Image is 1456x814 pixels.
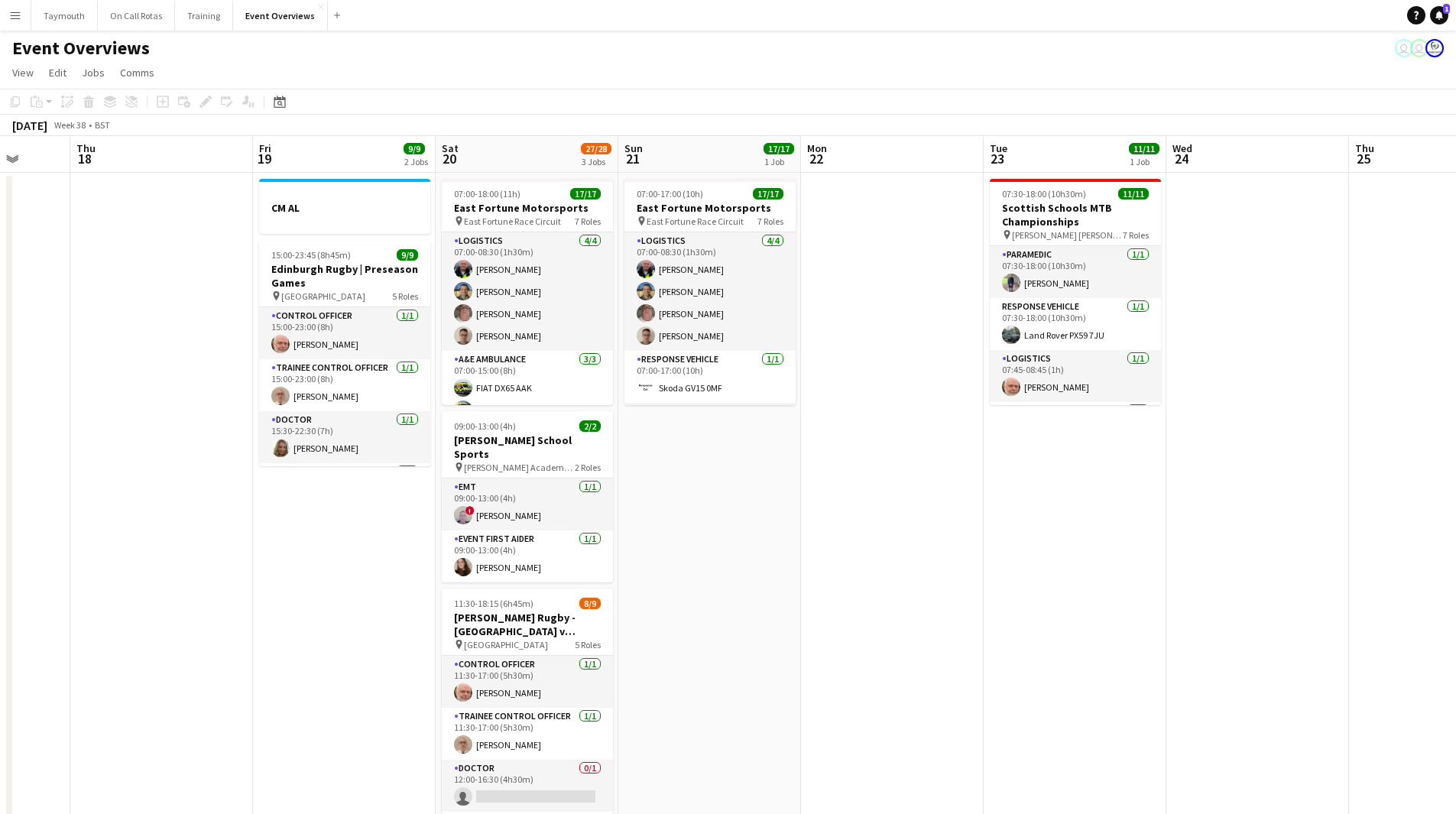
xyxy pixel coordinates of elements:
span: 24 [1170,150,1192,167]
span: 17/17 [570,188,601,199]
app-job-card: 07:00-18:00 (11h)17/17East Fortune Motorsports East Fortune Race Circuit7 RolesLogistics4/407:00-... [442,179,613,405]
span: 09:00-13:00 (4h) [454,420,516,432]
h3: CM AL [259,201,430,215]
app-card-role: Control Officer1/115:00-23:00 (8h)[PERSON_NAME] [259,307,430,359]
span: 18 [74,150,96,167]
span: Thu [76,141,96,155]
app-user-avatar: Operations Manager [1425,39,1444,57]
span: Fri [259,141,271,155]
span: 07:00-17:00 (10h) [637,188,703,199]
span: Tue [990,141,1007,155]
span: 11/11 [1129,143,1159,154]
span: View [12,66,34,79]
div: [DATE] [12,118,47,133]
span: Thu [1355,141,1374,155]
app-card-role: Advanced First Aider4/4 [990,402,1161,521]
h3: [PERSON_NAME] Rugby - [GEOGRAPHIC_DATA] v [GEOGRAPHIC_DATA][PERSON_NAME] - Varsity Match [442,611,613,638]
div: 07:00-17:00 (10h)17/17East Fortune Motorsports East Fortune Race Circuit7 RolesLogistics4/407:00-... [624,179,796,405]
app-card-role: Logistics4/407:00-08:30 (1h30m)[PERSON_NAME][PERSON_NAME][PERSON_NAME][PERSON_NAME] [624,232,796,351]
a: Comms [114,63,161,83]
h3: East Fortune Motorsports [442,201,613,215]
app-card-role: Doctor0/112:00-16:30 (4h30m) [442,760,613,812]
span: Comms [120,66,154,79]
span: 11/11 [1118,188,1149,199]
div: 1 Job [764,156,793,167]
span: 5 Roles [575,639,601,650]
app-card-role: Logistics4/407:00-08:30 (1h30m)[PERSON_NAME][PERSON_NAME][PERSON_NAME][PERSON_NAME] [442,232,613,351]
app-card-role: Response Vehicle1/107:30-18:00 (10h30m)Land Rover PX59 7JU [990,298,1161,350]
app-job-card: 09:00-13:00 (4h)2/2[PERSON_NAME] School Sports [PERSON_NAME] Academy Playing Fields2 RolesEMT1/10... [442,411,613,582]
app-card-role: Response Vehicle1/107:00-17:00 (10h)Skoda GV15 0MF [624,351,796,403]
h3: Scottish Schools MTB Championships [990,201,1161,229]
app-card-role: A&E Ambulance3/307:00-15:00 (8h)FIAT DX65 AAKRenault LV15 GHA [442,351,613,447]
div: 2 Jobs [404,156,428,167]
span: 19 [257,150,271,167]
app-job-card: 15:00-23:45 (8h45m)9/9Edinburgh Rugby | Preseason Games [GEOGRAPHIC_DATA]5 RolesControl Officer1/... [259,240,430,466]
span: 9/9 [397,249,418,261]
app-card-role: Event First Aider4/4 [259,463,430,586]
span: 17/17 [764,143,794,154]
span: 5 Roles [392,290,418,302]
app-card-role: Logistics1/107:45-08:45 (1h)[PERSON_NAME] [990,350,1161,402]
span: ! [465,506,475,515]
span: Jobs [82,66,105,79]
span: [PERSON_NAME] [PERSON_NAME] [1012,229,1123,241]
span: Sat [442,141,459,155]
a: 1 [1430,6,1448,24]
app-user-avatar: Jackie Tolland [1395,39,1413,57]
button: On Call Rotas [98,1,175,31]
h3: Edinburgh Rugby | Preseason Games [259,262,430,290]
span: Wed [1172,141,1192,155]
div: BST [95,119,110,131]
app-card-role: Trainee Control Officer1/111:30-17:00 (5h30m)[PERSON_NAME] [442,708,613,760]
span: 07:30-18:00 (10h30m) [1002,188,1086,199]
span: 7 Roles [575,216,601,227]
app-job-card: 07:30-18:00 (10h30m)11/11Scottish Schools MTB Championships [PERSON_NAME] [PERSON_NAME]7 RolesPar... [990,179,1161,405]
span: Edit [49,66,66,79]
span: East Fortune Race Circuit [464,216,561,227]
span: Sun [624,141,643,155]
span: 17/17 [753,188,783,199]
app-card-role: Paramedic1/107:30-18:00 (10h30m)[PERSON_NAME] [990,246,1161,298]
span: 15:00-23:45 (8h45m) [271,249,351,261]
a: Jobs [76,63,111,83]
app-card-role: Control Officer1/111:30-17:00 (5h30m)[PERSON_NAME] [442,656,613,708]
span: 1 [1443,4,1450,14]
span: Week 38 [50,119,89,131]
app-card-role: Event First Aider1/109:00-13:00 (4h)[PERSON_NAME] [442,530,613,582]
span: East Fortune Race Circuit [647,216,744,227]
span: [GEOGRAPHIC_DATA] [281,290,365,302]
span: 2/2 [579,420,601,432]
span: 7 Roles [757,216,783,227]
span: 27/28 [581,143,611,154]
h3: [PERSON_NAME] School Sports [442,433,613,461]
app-card-role: Doctor1/115:30-22:30 (7h)[PERSON_NAME] [259,411,430,463]
app-user-avatar: Operations Team [1410,39,1428,57]
a: Edit [43,63,73,83]
span: 9/9 [404,143,425,154]
button: Event Overviews [233,1,328,31]
h3: East Fortune Motorsports [624,201,796,215]
span: 7 Roles [1123,229,1149,241]
span: Mon [807,141,827,155]
div: 3 Jobs [582,156,611,167]
span: 07:00-18:00 (11h) [454,188,520,199]
div: 1 Job [1130,156,1159,167]
app-card-role: Trainee Control Officer1/115:00-23:00 (8h)[PERSON_NAME] [259,359,430,411]
span: 11:30-18:15 (6h45m) [454,598,533,609]
app-card-role: EMT1/109:00-13:00 (4h)![PERSON_NAME] [442,478,613,530]
span: 25 [1353,150,1374,167]
h1: Event Overviews [12,37,150,60]
a: View [6,63,40,83]
app-job-card: CM AL [259,179,430,234]
span: 8/9 [579,598,601,609]
button: Training [175,1,233,31]
span: [GEOGRAPHIC_DATA] [464,639,548,650]
span: 22 [805,150,827,167]
button: Taymouth [31,1,98,31]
